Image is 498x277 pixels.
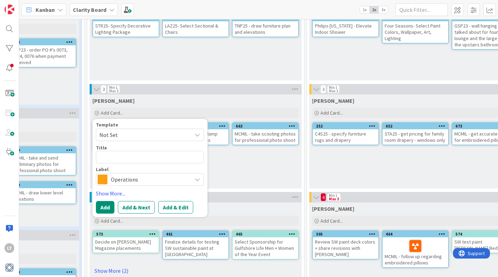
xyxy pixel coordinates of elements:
[109,86,118,89] div: Min 1
[92,97,135,104] span: Lisa T.
[10,147,76,175] div: 569MCMIL - take and send preliminary photos for professional photo shoot
[386,124,448,129] div: 652
[36,6,55,14] span: Kanban
[109,89,118,93] div: Max 3
[163,21,228,37] div: LAZ25- Select Sectional & Chairs
[233,123,298,129] div: 663
[313,231,378,259] div: 305Review SW paint deck colors + share revisions with [PERSON_NAME]
[313,15,378,37] div: 626Philips [US_STATE] - Elevate Indoor Shower
[10,188,76,203] div: MCMIL - draw lower level elevations
[166,232,228,237] div: 461
[233,231,298,237] div: 465
[15,1,32,9] span: Support
[101,110,123,116] span: Add Card...
[383,237,448,267] div: MCMIL - follow up regarding embroidered pillows
[312,97,354,104] span: Lisa T.
[233,129,298,145] div: MCMIL - take scouting photos for professional photo shoot
[10,153,76,175] div: MCMIL - take and send preliminary photos for professional photo shoot
[313,231,378,237] div: 305
[5,243,14,253] div: LT
[99,130,187,139] span: Not Set
[233,123,298,145] div: 663MCMIL - take scouting photos for professional photo shoot
[383,123,448,129] div: 652
[379,6,388,13] span: 3x
[73,6,106,13] b: Clarity Board
[96,167,108,172] span: Label
[93,237,159,253] div: Decide on [PERSON_NAME] Magazine placements
[329,197,339,201] div: Max 3
[383,21,448,43] div: Four Seasons- Select Paint Colors, Wallpaper, Art, Lighting
[329,89,338,93] div: Max 3
[313,129,378,145] div: C4S25 - specify furniture rugs and drapery
[5,5,14,14] img: Visit kanbanzone.com
[13,270,76,275] div: 679
[163,231,228,237] div: 461
[313,21,378,37] div: Philips [US_STATE] - Elevate Indoor Shower
[96,145,107,151] label: Title
[233,231,298,259] div: 465Select Sponsorship for Gulfshore Life Men + Women of the Year Event
[163,231,228,259] div: 461Finalize details for testing SW sustainable paint at [GEOGRAPHIC_DATA]
[395,3,448,16] input: Quick Filter...
[93,231,159,253] div: 573Decide on [PERSON_NAME] Magazine placements
[96,122,118,127] span: Template
[383,123,448,145] div: 652STA25 - get pricing for family room drapery - windows only
[5,263,14,272] img: avatar
[93,15,159,37] div: 658STR25- Specify Decorative Lighting Package
[360,6,369,13] span: 1x
[316,232,378,237] div: 305
[313,123,378,145] div: 252C4S25 - specify furniture rugs and drapery
[10,269,76,275] div: 679
[96,232,159,237] div: 573
[93,21,159,37] div: STR25- Specify Decorative Lighting Package
[320,193,326,201] span: 4
[158,201,193,214] button: Add & Edit
[313,123,378,129] div: 252
[329,86,337,89] div: Min 1
[383,15,448,43] div: 442Four Seasons- Select Paint Colors, Wallpaper, Art, Lighting
[320,218,343,224] span: Add Card...
[316,124,378,129] div: 252
[10,39,76,45] div: 643
[163,237,228,259] div: Finalize details for testing SW sustainable paint at [GEOGRAPHIC_DATA]
[313,237,378,259] div: Review SW paint deck colors + share revisions with [PERSON_NAME]
[10,182,76,188] div: 259
[369,6,379,13] span: 2x
[383,231,448,267] div: 464MCMIL - follow up regarding embroidered pillows
[10,39,76,67] div: 643GSP23 - order PO #'s 0073, 0074, 0076 when payment received
[10,182,76,203] div: 259MCMIL - draw lower level elevations
[93,231,159,237] div: 573
[13,148,76,153] div: 569
[320,85,326,93] span: 3
[111,175,188,184] span: Operations
[233,21,298,37] div: TNP25 - draw furniture plan and elevations
[320,110,343,116] span: Add Card...
[13,40,76,45] div: 643
[233,15,298,37] div: 201TNP25 - draw furniture plan and elevations
[329,194,337,197] div: Min 1
[118,201,155,214] button: Add & Next
[236,232,298,237] div: 465
[92,265,299,276] a: Show More (2)
[96,201,114,214] button: Add
[233,237,298,259] div: Select Sponsorship for Gulfshore Life Men + Women of the Year Event
[13,183,76,187] div: 259
[10,45,76,67] div: GSP23 - order PO #'s 0073, 0074, 0076 when payment received
[383,129,448,145] div: STA25 - get pricing for family room drapery - windows only
[101,218,123,224] span: Add Card...
[386,232,448,237] div: 464
[163,15,228,37] div: 531LAZ25- Select Sectional & Chairs
[383,231,448,237] div: 464
[10,147,76,153] div: 569
[101,85,106,93] span: 3
[96,189,204,198] a: Show More...
[312,205,354,212] span: Lisa K.
[236,124,298,129] div: 663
